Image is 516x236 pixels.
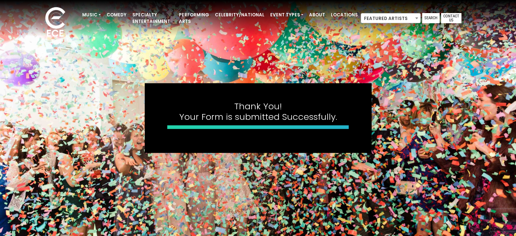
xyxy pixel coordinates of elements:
[361,13,420,24] span: Featured Artists
[267,9,306,21] a: Event Types
[167,101,349,122] h4: Thank You! Your Form is submitted Successfully.
[422,13,440,23] a: Search
[129,9,176,28] a: Specialty Entertainment
[328,9,361,21] a: Locations
[79,9,104,21] a: Music
[306,9,328,21] a: About
[104,9,129,21] a: Comedy
[441,13,461,23] a: Contact Us
[361,13,421,23] span: Featured Artists
[212,9,267,21] a: Celebrity/National
[176,9,212,28] a: Performing Arts
[37,5,73,40] img: ece_new_logo_whitev2-1.png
